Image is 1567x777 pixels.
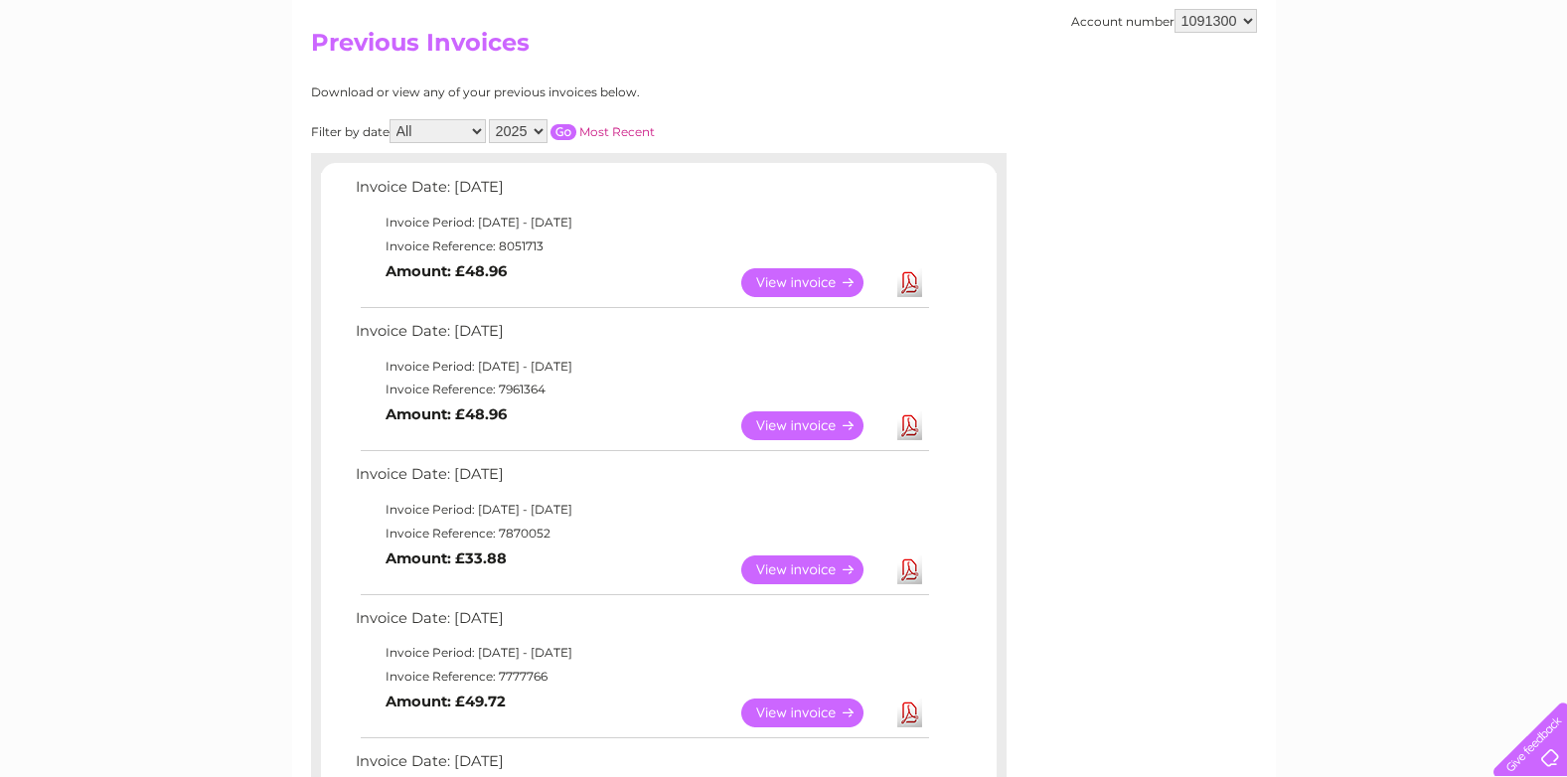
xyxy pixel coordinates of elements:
[351,605,932,642] td: Invoice Date: [DATE]
[315,11,1254,96] div: Clear Business is a trading name of Verastar Limited (registered in [GEOGRAPHIC_DATA] No. 3667643...
[351,461,932,498] td: Invoice Date: [DATE]
[1394,84,1423,99] a: Blog
[897,268,922,297] a: Download
[55,52,156,112] img: logo.png
[351,498,932,522] td: Invoice Period: [DATE] - [DATE]
[386,693,506,710] b: Amount: £49.72
[741,699,887,727] a: View
[311,29,1257,67] h2: Previous Invoices
[1323,84,1382,99] a: Telecoms
[897,699,922,727] a: Download
[897,555,922,584] a: Download
[351,378,932,401] td: Invoice Reference: 7961364
[1501,84,1548,99] a: Log out
[1267,84,1311,99] a: Energy
[351,211,932,234] td: Invoice Period: [DATE] - [DATE]
[1192,10,1330,35] a: 0333 014 3131
[351,641,932,665] td: Invoice Period: [DATE] - [DATE]
[741,411,887,440] a: View
[1071,9,1257,33] div: Account number
[311,119,833,143] div: Filter by date
[351,318,932,355] td: Invoice Date: [DATE]
[386,549,507,567] b: Amount: £33.88
[741,555,887,584] a: View
[386,262,507,280] b: Amount: £48.96
[351,522,932,545] td: Invoice Reference: 7870052
[311,85,833,99] div: Download or view any of your previous invoices below.
[351,174,932,211] td: Invoice Date: [DATE]
[386,405,507,423] b: Amount: £48.96
[1217,84,1255,99] a: Water
[1435,84,1484,99] a: Contact
[579,124,655,139] a: Most Recent
[897,411,922,440] a: Download
[741,268,887,297] a: View
[351,234,932,258] td: Invoice Reference: 8051713
[351,355,932,379] td: Invoice Period: [DATE] - [DATE]
[351,665,932,689] td: Invoice Reference: 7777766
